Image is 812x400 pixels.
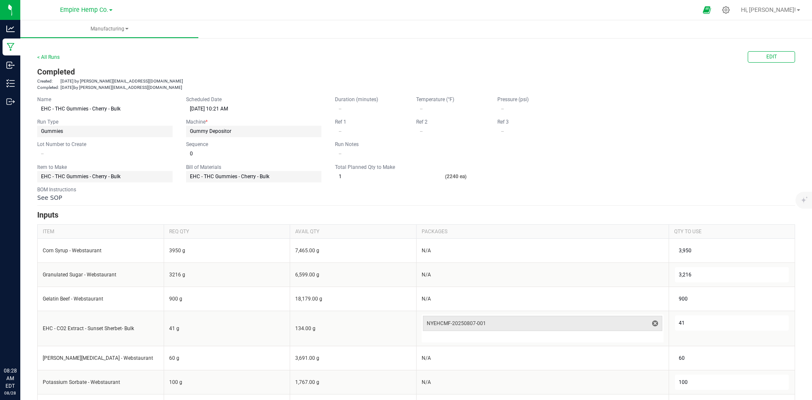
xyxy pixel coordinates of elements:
span: Open Ecommerce Menu [697,2,716,18]
kendo-label: Lot Number to Create [37,141,86,147]
kendo-label: Machine [186,119,208,125]
label: Bill of Materials [186,164,221,171]
td: 134.00 g [290,311,417,346]
td: 3,691.00 g [290,346,417,370]
div: Manage settings [721,6,731,14]
td: 41 g [164,311,290,346]
kendo-label: Sequence [186,141,208,147]
h3: Inputs [37,209,795,221]
th: REQ QTY [164,224,290,238]
span: N/A [422,296,431,302]
span: Empire Hemp Co. [60,6,108,14]
td: 6,599.00 g [290,262,417,287]
a: Manufacturing [20,20,198,38]
kendo-label: Run Notes [335,141,359,147]
inline-svg: Manufacturing [6,43,15,51]
th: ITEM [38,224,164,238]
td: [DATE] by [PERSON_NAME][EMAIL_ADDRESS][DOMAIN_NAME] [59,78,183,84]
td: 60 g [164,346,290,370]
span: N/A [422,272,431,278]
span: N/A [422,355,431,361]
span: See SOP [37,194,62,201]
span: Edit [766,53,777,61]
td: Completed: [37,84,59,91]
td: 1,767.00 g [290,370,417,394]
kendo-label: Name [37,97,51,102]
td: Created: [37,78,59,84]
kendo-label: Run Type [37,119,58,125]
span: Manufacturing [20,25,198,33]
inline-svg: Analytics [6,25,15,33]
p: 08/28 [4,390,16,396]
kendo-label: Ref 1 [335,119,346,125]
td: 3216 g [164,262,290,287]
label: Pressure (psi) [497,96,529,103]
span: Hi, [PERSON_NAME]! [741,6,796,13]
kendo-label: Ref 2 [416,119,428,125]
button: Edit [748,51,795,63]
td: 3950 g [164,238,290,262]
span: N/A [422,248,431,254]
th: AVAIL QTY [290,224,417,238]
kendo-label: Temperature (°F) [416,97,454,102]
td: [DATE] by [PERSON_NAME][EMAIL_ADDRESS][DOMAIN_NAME] [59,84,183,91]
th: QTY TO USE [669,224,795,238]
label: Total Planned Qty to Make [335,164,395,171]
td: 18,179.00 g [290,287,417,311]
td: 900 g [164,287,290,311]
td: 7,465.00 g [290,238,417,262]
th: PACKAGES [416,224,669,238]
inline-svg: Inventory [6,79,15,88]
h3: Completed [37,66,795,78]
kendo-label: Scheduled Date [186,97,222,102]
td: 100 g [164,370,290,394]
a: < All Runs [37,54,60,60]
iframe: Resource center [8,332,34,358]
span: N/A [422,379,431,385]
label: Ref 3 [497,119,509,125]
kendo-label: BOM Instructions [37,187,76,193]
inline-svg: Inbound [6,61,15,69]
p: 08:28 AM EDT [4,367,16,390]
inline-svg: Outbound [6,97,15,106]
kendo-label: Duration (minutes) [335,97,378,102]
label: Item to Make [37,164,67,171]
